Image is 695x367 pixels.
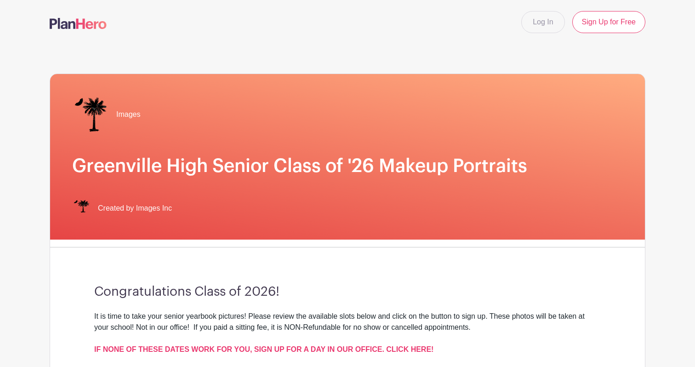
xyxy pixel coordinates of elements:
span: Created by Images Inc [98,203,172,214]
div: It is time to take your senior yearbook pictures! Please review the available slots below and cli... [94,311,601,366]
h1: Greenville High Senior Class of '26 Makeup Portraits [72,155,623,177]
span: Images [116,109,140,120]
a: IF NONE OF THESE DATES WORK FOR YOU, SIGN UP FOR A DAY IN OUR OFFICE. CLICK HERE! [94,345,433,353]
a: Log In [521,11,564,33]
a: Sign Up for Free [572,11,645,33]
img: IMAGES%20logo%20transparenT%20PNG%20s.png [72,199,91,218]
img: logo-507f7623f17ff9eddc593b1ce0a138ce2505c220e1c5a4e2b4648c50719b7d32.svg [50,18,107,29]
h3: Congratulations Class of 2026! [94,284,601,300]
img: IMAGES%20logo%20transparenT%20PNG%20s.png [72,96,109,133]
